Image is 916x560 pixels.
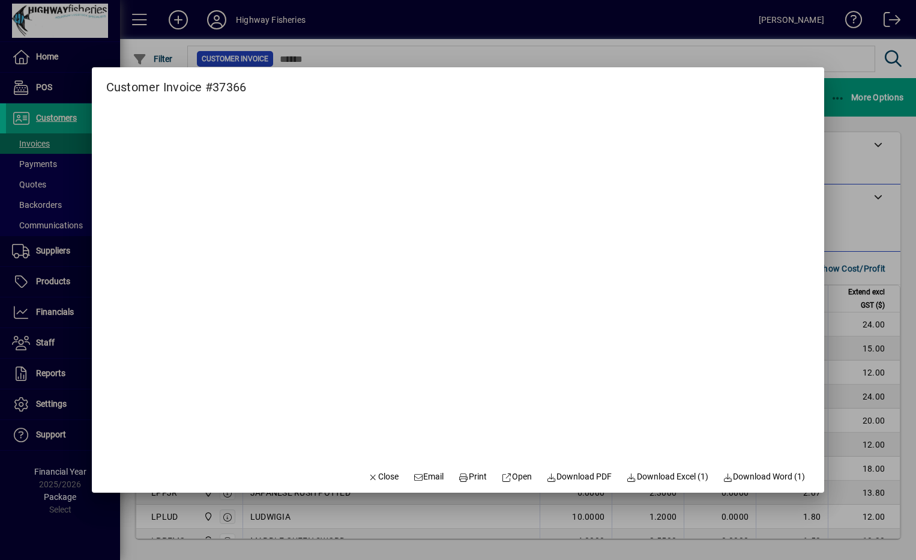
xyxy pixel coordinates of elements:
[408,466,449,488] button: Email
[367,470,399,483] span: Close
[541,466,617,488] a: Download PDF
[496,466,537,488] a: Open
[621,466,713,488] button: Download Excel (1)
[626,470,708,483] span: Download Excel (1)
[92,67,261,97] h2: Customer Invoice #37366
[363,466,403,488] button: Close
[453,466,492,488] button: Print
[413,470,444,483] span: Email
[723,470,806,483] span: Download Word (1)
[501,470,532,483] span: Open
[546,470,612,483] span: Download PDF
[459,470,487,483] span: Print
[718,466,810,488] button: Download Word (1)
